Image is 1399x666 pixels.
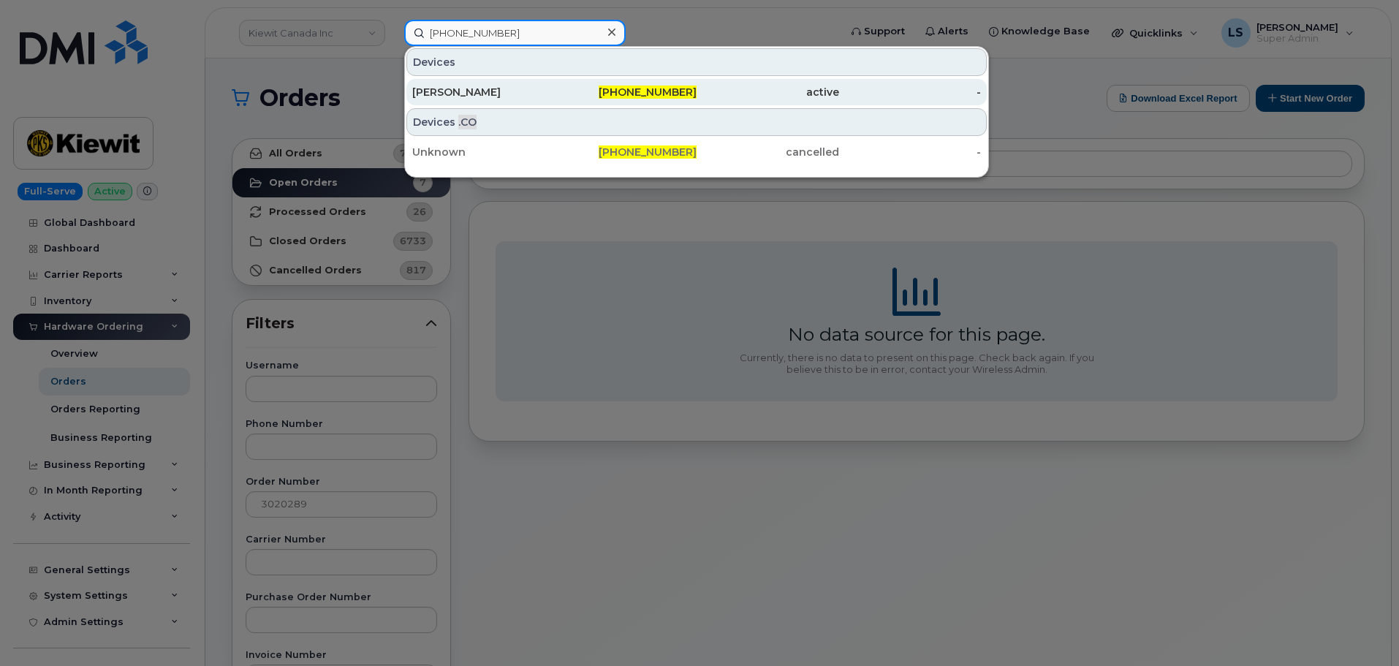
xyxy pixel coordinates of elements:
[599,86,697,99] span: [PHONE_NUMBER]
[406,139,987,165] a: Unknown[PHONE_NUMBER]cancelled-
[406,79,987,105] a: [PERSON_NAME][PHONE_NUMBER]active-
[839,145,982,159] div: -
[697,85,839,99] div: active
[412,145,555,159] div: Unknown
[406,108,987,136] div: Devices
[412,85,555,99] div: [PERSON_NAME]
[599,145,697,159] span: [PHONE_NUMBER]
[406,48,987,76] div: Devices
[1335,602,1388,655] iframe: Messenger Launcher
[458,115,477,129] span: .CO
[839,85,982,99] div: -
[697,145,839,159] div: cancelled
